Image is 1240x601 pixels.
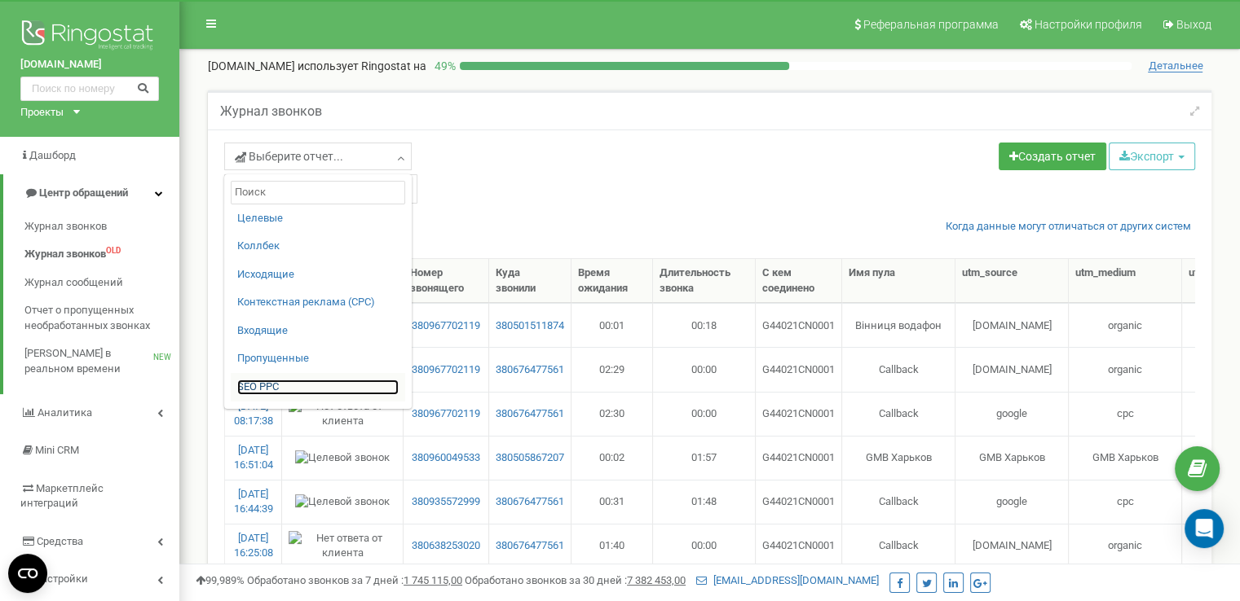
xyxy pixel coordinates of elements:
[426,58,460,74] p: 49 %
[1069,392,1182,436] td: cpc
[955,436,1069,480] td: GMB Харьков
[842,347,955,391] td: Callback
[224,143,412,170] a: Выберите отчет...
[863,18,999,31] span: Реферальная программа
[8,554,47,593] button: Open CMP widget
[999,143,1106,170] a: Создать отчет
[237,239,399,254] a: Коллбек
[235,148,343,165] span: Выберите отчет...
[496,362,564,378] a: 380676477561
[208,58,426,74] p: [DOMAIN_NAME]
[465,574,686,586] span: Обработано звонков за 30 дней :
[955,303,1069,347] td: [DOMAIN_NAME]
[1148,59,1202,72] span: Детальнее
[410,362,482,378] a: 380967702119
[20,16,159,57] img: Ringostat logo
[298,59,426,72] span: использует Ringostat на
[24,275,123,291] span: Журнал сообщений
[571,303,653,347] td: 00:01
[955,480,1069,524] td: google
[24,303,171,333] span: Отчет о пропущенных необработанных звонках
[20,57,159,72] a: [DOMAIN_NAME]
[571,436,653,480] td: 00:02
[955,392,1069,436] td: google
[237,295,399,310] a: Контекстная реклама (CPC)
[24,340,179,383] a: [PERSON_NAME] в реальном времениNEW
[653,480,756,524] td: 01:48
[496,538,564,554] a: 380676477561
[496,318,564,334] a: 380501511874
[237,379,399,395] a: SЕО PPС
[39,186,128,199] span: Центр обращений
[756,436,842,480] td: G44021CN0001
[220,104,322,119] h5: Журнал звонков
[38,406,92,419] span: Аналитика
[24,247,106,262] span: Журнал звонков
[20,77,159,101] input: Поиск по номеру
[489,259,571,303] th: Куда звонили
[955,259,1069,303] th: utm_source
[842,392,955,436] td: Callback
[496,494,564,510] a: 380676477561
[404,259,489,303] th: Номер звонящего
[955,524,1069,568] td: [DOMAIN_NAME]
[410,494,482,510] a: 380935572999
[842,259,955,303] th: Имя пула
[237,351,399,366] a: Пропущенные
[37,535,83,547] span: Средства
[231,181,405,204] input: Поиск
[756,392,842,436] td: G44021CN0001
[234,532,273,559] a: [DATE] 16:25:08
[24,269,179,297] a: Журнал сообщений
[24,240,179,269] a: Журнал звонковOLD
[29,149,76,161] span: Дашборд
[237,323,399,339] a: Входящие
[1069,303,1182,347] td: organic
[653,303,756,347] td: 00:18
[34,572,88,585] span: Настройки
[653,436,756,480] td: 01:57
[24,346,153,376] span: [PERSON_NAME] в реальном времени
[571,259,653,303] th: Время ожидания
[24,213,179,241] a: Журнал звонков
[653,347,756,391] td: 00:00
[35,444,79,456] span: Mini CRM
[571,480,653,524] td: 00:31
[756,259,842,303] th: С кем соединено
[1069,524,1182,568] td: organic
[842,524,955,568] td: Callback
[571,524,653,568] td: 01:40
[289,399,396,429] img: Нет ответа от клиента
[20,482,104,510] span: Маркетплейс интеграций
[842,436,955,480] td: GMB Харьков
[653,524,756,568] td: 00:00
[756,303,842,347] td: G44021CN0001
[24,296,179,340] a: Отчет о пропущенных необработанных звонках
[1069,436,1182,480] td: GMB Харьков
[24,219,107,235] span: Журнал звонков
[496,450,564,466] a: 380505867207
[3,174,179,213] a: Центр обращений
[955,347,1069,391] td: [DOMAIN_NAME]
[842,303,955,347] td: Вінниця водафон
[842,480,955,524] td: Callback
[1109,143,1195,170] button: Экспорт
[1185,509,1224,548] div: Open Intercom Messenger
[404,574,462,586] u: 1 745 115,00
[756,524,842,568] td: G44021CN0001
[410,318,482,334] a: 380967702119
[1069,347,1182,391] td: organic
[237,267,399,283] a: Исходящие
[756,480,842,524] td: G44021CN0001
[234,488,273,515] a: [DATE] 16:44:39
[653,392,756,436] td: 00:00
[20,105,64,121] div: Проекты
[196,574,245,586] span: 99,989%
[756,347,842,391] td: G44021CN0001
[696,574,879,586] a: [EMAIL_ADDRESS][DOMAIN_NAME]
[653,259,756,303] th: Длительность звонка
[1176,18,1211,31] span: Выход
[946,219,1191,235] a: Когда данные могут отличаться от других систем
[496,406,564,422] a: 380676477561
[295,450,390,466] img: Целевой звонок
